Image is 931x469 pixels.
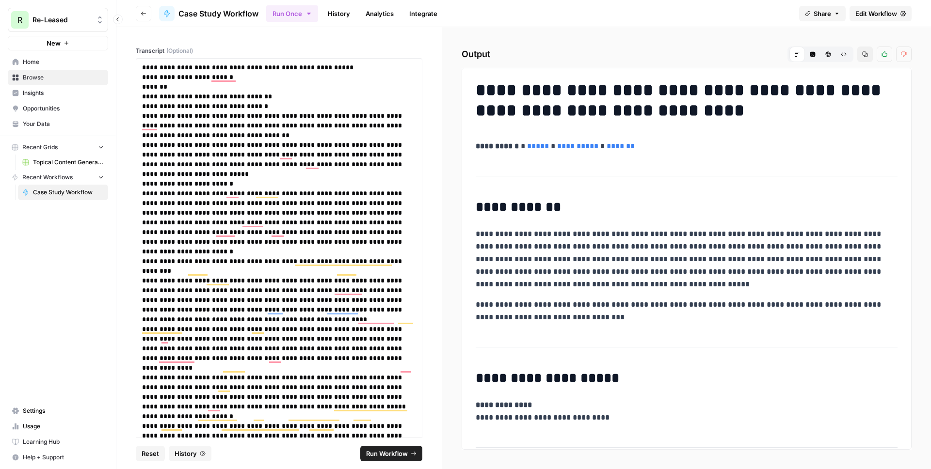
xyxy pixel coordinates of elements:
[136,47,422,55] label: Transcript
[8,170,108,185] button: Recent Workflows
[814,9,831,18] span: Share
[23,438,104,446] span: Learning Hub
[8,116,108,132] a: Your Data
[8,419,108,434] a: Usage
[23,58,104,66] span: Home
[8,70,108,85] a: Browse
[22,143,58,152] span: Recent Grids
[23,422,104,431] span: Usage
[8,54,108,70] a: Home
[47,38,61,48] span: New
[32,15,91,25] span: Re-Leased
[462,47,912,62] h2: Output
[33,188,104,197] span: Case Study Workflow
[403,6,443,21] a: Integrate
[33,158,104,167] span: Topical Content Generation Grid
[8,403,108,419] a: Settings
[136,446,165,461] button: Reset
[366,449,408,458] span: Run Workflow
[360,6,400,21] a: Analytics
[23,453,104,462] span: Help + Support
[23,406,104,415] span: Settings
[266,5,318,22] button: Run Once
[8,85,108,101] a: Insights
[322,6,356,21] a: History
[159,6,258,21] a: Case Study Workflow
[18,155,108,170] a: Topical Content Generation Grid
[799,6,846,21] button: Share
[8,450,108,465] button: Help + Support
[23,104,104,113] span: Opportunities
[169,446,211,461] button: History
[23,89,104,97] span: Insights
[855,9,897,18] span: Edit Workflow
[8,101,108,116] a: Opportunities
[22,173,73,182] span: Recent Workflows
[850,6,912,21] a: Edit Workflow
[23,120,104,128] span: Your Data
[166,47,193,55] span: (Optional)
[8,8,108,32] button: Workspace: Re-Leased
[178,8,258,19] span: Case Study Workflow
[18,185,108,200] a: Case Study Workflow
[142,449,159,458] span: Reset
[17,14,22,26] span: R
[23,73,104,82] span: Browse
[175,449,197,458] span: History
[8,140,108,155] button: Recent Grids
[8,36,108,50] button: New
[8,434,108,450] a: Learning Hub
[360,446,422,461] button: Run Workflow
